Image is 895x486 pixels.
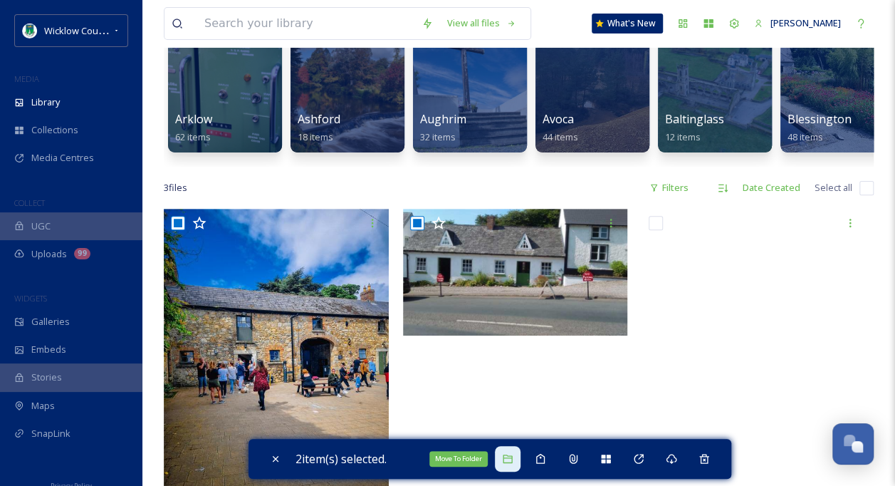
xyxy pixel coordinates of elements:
[420,130,456,143] span: 32 items
[31,95,60,109] span: Library
[31,371,62,384] span: Stories
[440,9,523,37] a: View all files
[787,130,823,143] span: 48 items
[31,219,51,233] span: UGC
[175,130,211,143] span: 62 items
[592,14,663,33] a: What's New
[543,113,578,143] a: Avoca44 items
[197,8,414,39] input: Search your library
[44,24,145,37] span: Wicklow County Council
[31,123,78,137] span: Collections
[14,73,39,84] span: MEDIA
[642,174,696,202] div: Filters
[815,181,852,195] span: Select all
[31,343,66,356] span: Embeds
[420,113,466,143] a: Aughrim32 items
[736,174,807,202] div: Date Created
[420,111,466,127] span: Aughrim
[175,113,212,143] a: Arklow62 items
[787,111,852,127] span: Blessington
[642,209,867,368] img: Wicklow Way Distressed Logo GREEN-01.png
[74,248,90,259] div: 99
[31,427,70,440] span: SnapLink
[665,111,724,127] span: Baltinglass
[298,130,333,143] span: 18 items
[175,111,212,127] span: Arklow
[665,113,724,143] a: Baltinglass12 items
[429,451,488,467] div: Move To Folder
[787,113,852,143] a: Blessington48 items
[543,111,574,127] span: Avoca
[14,293,47,304] span: WIDGETS
[31,247,67,261] span: Uploads
[770,16,841,29] span: [PERSON_NAME]
[543,130,578,143] span: 44 items
[298,111,340,127] span: Ashford
[295,451,387,467] span: 2 item(s) selected.
[164,181,187,195] span: 3 file s
[23,24,37,38] img: download%20(9).png
[403,209,628,336] img: Weavers Cottage Image Clonegal.jpg
[31,399,55,413] span: Maps
[665,130,701,143] span: 12 items
[31,315,70,329] span: Galleries
[14,197,45,208] span: COLLECT
[832,423,874,465] button: Open Chat
[298,113,340,143] a: Ashford18 items
[31,151,94,165] span: Media Centres
[747,9,848,37] a: [PERSON_NAME]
